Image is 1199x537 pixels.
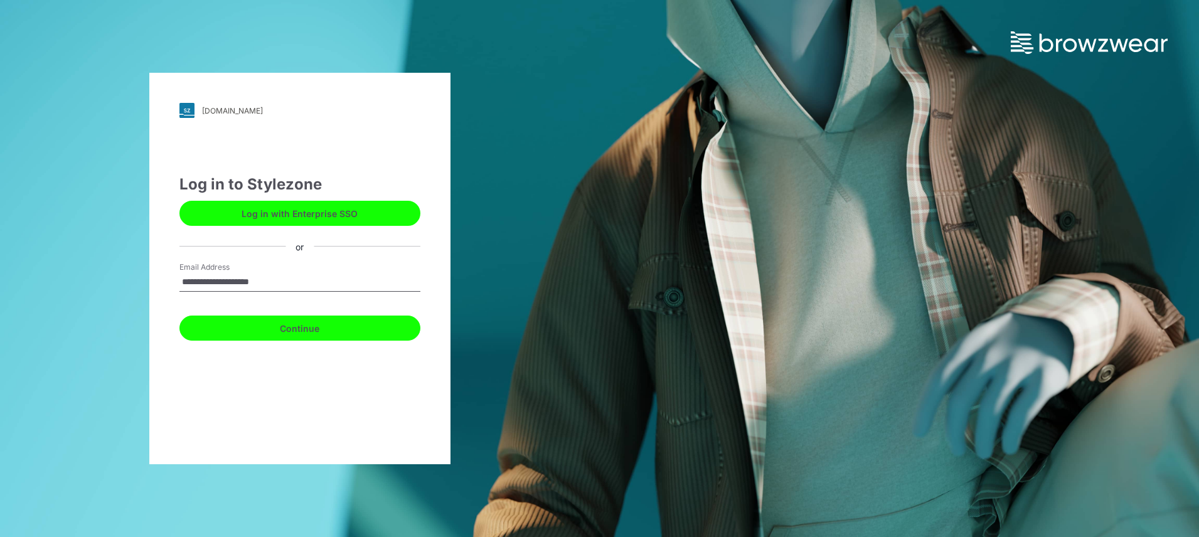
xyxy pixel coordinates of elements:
div: Log in to Stylezone [179,173,420,196]
img: browzwear-logo.73288ffb.svg [1011,31,1168,54]
button: Continue [179,316,420,341]
div: or [285,240,314,253]
a: [DOMAIN_NAME] [179,103,420,118]
div: [DOMAIN_NAME] [202,106,263,115]
label: Email Address [179,262,267,273]
img: svg+xml;base64,PHN2ZyB3aWR0aD0iMjgiIGhlaWdodD0iMjgiIHZpZXdCb3g9IjAgMCAyOCAyOCIgZmlsbD0ibm9uZSIgeG... [179,103,195,118]
button: Log in with Enterprise SSO [179,201,420,226]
